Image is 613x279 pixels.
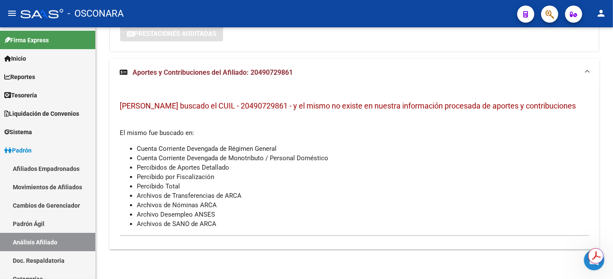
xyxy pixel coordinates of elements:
mat-expansion-panel-header: Aportes y Contribuciones del Afiliado: 20490729861 [109,59,599,86]
span: [PERSON_NAME] buscado el CUIL - 20490729861 - y el mismo no existe en nuestra información procesa... [120,101,576,110]
span: Reportes [4,72,35,82]
li: Cuenta Corriente Devengada de Monotributo / Personal Doméstico [137,153,589,163]
button: Prestaciones Auditadas [120,26,223,41]
div: El mismo fue buscado en: [120,100,589,229]
div: Aportes y Contribuciones del Afiliado: 20490729861 [109,86,599,250]
li: Percibido por Fiscalización [137,172,589,182]
span: Liquidación de Convenios [4,109,79,118]
span: Aportes y Contribuciones del Afiliado: 20490729861 [133,68,293,76]
span: - OSCONARA [68,4,124,23]
iframe: Intercom live chat [584,250,604,270]
li: Archivos de Nóminas ARCA [137,200,589,210]
span: Prestaciones Auditadas [134,30,216,38]
span: Tesorería [4,91,37,100]
span: Firma Express [4,35,49,45]
li: Archivo Desempleo ANSES [137,210,589,219]
li: Percibidos de Aportes Detallado [137,163,589,172]
li: Archivos de Transferencias de ARCA [137,191,589,200]
span: Padrón [4,146,32,155]
span: Sistema [4,127,32,137]
mat-icon: person [596,8,606,18]
span: Inicio [4,54,26,63]
li: Archivos de SANO de ARCA [137,219,589,229]
mat-icon: menu [7,8,17,18]
li: Percibido Total [137,182,589,191]
li: Cuenta Corriente Devengada de Régimen General [137,144,589,153]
